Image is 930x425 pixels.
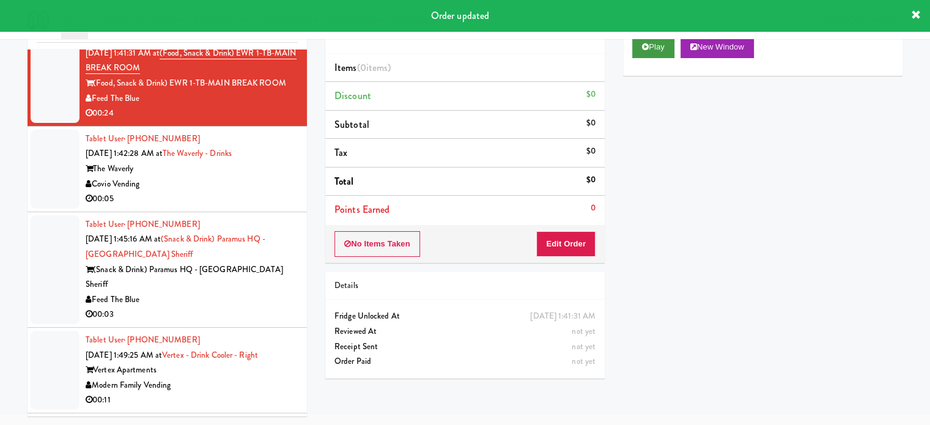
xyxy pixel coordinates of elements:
span: (0 ) [357,61,391,75]
span: · [PHONE_NUMBER] [124,334,200,346]
div: Vertex Apartments [86,363,298,378]
span: [DATE] 1:45:16 AM at [86,233,161,245]
div: Receipt Sent [334,339,596,355]
a: Tablet User· [PHONE_NUMBER] [86,334,200,346]
div: 00:05 [86,191,298,207]
button: Edit Order [536,231,596,257]
li: Tablet User· [PHONE_NUMBER][DATE] 1:42:28 AM atThe Waverly - DrinksThe WaverlyCovio Vending00:05 [28,127,307,212]
div: (Food, Snack & Drink) EWR 1-TB-MAIN BREAK ROOM [86,76,298,91]
div: $0 [586,116,596,131]
a: Tablet User· [PHONE_NUMBER] [86,133,200,144]
div: 00:24 [86,106,298,121]
span: not yet [572,341,596,352]
span: not yet [572,355,596,367]
div: Details [334,278,596,294]
div: Covio Vending [86,177,298,192]
div: $0 [586,144,596,159]
a: The Waverly - Drinks [163,147,232,159]
div: 00:11 [86,393,298,408]
span: [DATE] 1:42:28 AM at [86,147,163,159]
a: (Snack & Drink) Paramus HQ - [GEOGRAPHIC_DATA] Sheriff [86,233,265,260]
span: Points Earned [334,202,389,216]
span: Discount [334,89,371,103]
div: 00:03 [86,307,298,322]
a: Tablet User· [PHONE_NUMBER] [86,218,200,230]
button: No Items Taken [334,231,420,257]
div: The Waverly [86,161,298,177]
span: Tax [334,146,347,160]
div: 0 [591,201,596,216]
div: Reviewed At [334,324,596,339]
div: Fridge Unlocked At [334,309,596,324]
span: Items [334,61,391,75]
div: (Snack & Drink) Paramus HQ - [GEOGRAPHIC_DATA] Sheriff [86,262,298,292]
button: New Window [681,36,754,58]
div: $0 [586,172,596,188]
a: Vertex - Drink Cooler - Right [162,349,258,361]
div: [DATE] 1:41:31 AM [530,309,596,324]
span: [DATE] 1:41:31 AM at [86,47,160,59]
li: Tablet User· [PHONE_NUMBER][DATE] 1:41:31 AM at(Food, Snack & Drink) EWR 1-TB-MAIN BREAK ROOM(Foo... [28,26,307,127]
span: Total [334,174,354,188]
ng-pluralize: items [366,61,388,75]
div: Feed The Blue [86,91,298,106]
span: · [PHONE_NUMBER] [124,133,200,144]
div: $0 [586,87,596,102]
h5: Feed The Blue [334,31,596,40]
li: Tablet User· [PHONE_NUMBER][DATE] 1:49:25 AM atVertex - Drink Cooler - RightVertex ApartmentsMode... [28,328,307,413]
li: Tablet User· [PHONE_NUMBER][DATE] 1:45:16 AM at(Snack & Drink) Paramus HQ - [GEOGRAPHIC_DATA] She... [28,212,307,328]
div: Modern Family Vending [86,378,298,393]
div: Order Paid [334,354,596,369]
div: Feed The Blue [86,292,298,308]
span: not yet [572,325,596,337]
span: Subtotal [334,117,369,131]
span: · [PHONE_NUMBER] [124,218,200,230]
button: Play [632,36,674,58]
span: Order updated [431,9,489,23]
span: [DATE] 1:49:25 AM at [86,349,162,361]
